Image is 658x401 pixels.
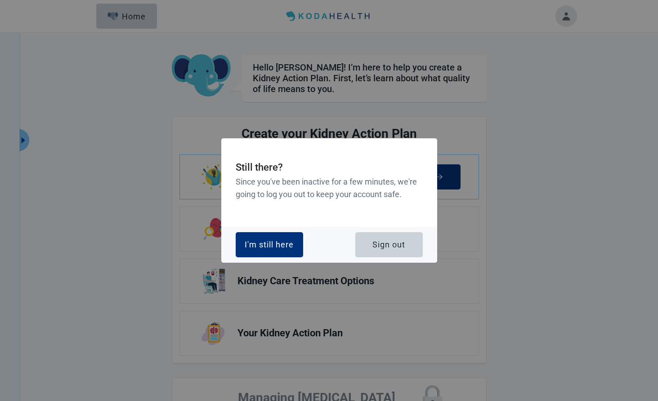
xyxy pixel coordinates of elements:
[236,232,303,257] button: I'm still here
[245,240,294,249] div: I'm still here
[236,176,423,201] h3: Since you've been inactive for a few minutes, we're going to log you out to keep your account safe.
[236,160,423,176] h2: Still there?
[355,232,423,257] button: Sign out
[372,240,405,249] div: Sign out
